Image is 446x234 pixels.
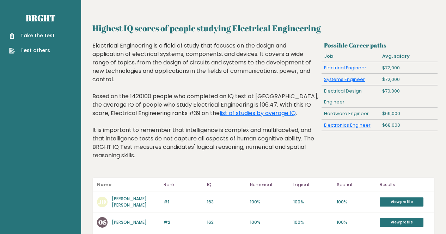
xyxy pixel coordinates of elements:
text: OS [98,218,106,226]
p: 100% [250,199,289,205]
p: #2 [164,219,203,226]
div: Electrical Engineering is a field of study that focuses on the design and application of electric... [92,42,319,170]
div: $68,000 [379,120,437,131]
a: Brght [26,12,55,24]
text: JD [98,198,106,206]
p: Results [380,181,430,189]
div: Avg. salary [379,51,437,62]
h2: Highest IQ scores of people studying Electrical Engineering [92,22,435,34]
a: View profile [380,218,423,227]
a: list of studies by average IQ [220,109,296,117]
p: Numerical [250,181,289,189]
p: 100% [250,219,289,226]
a: [PERSON_NAME] [112,219,147,225]
div: $72,000 [379,74,437,85]
h3: Possible Career paths [324,42,435,49]
p: Spatial [337,181,376,189]
div: Hardware Engineer [322,108,379,119]
a: Take the test [9,32,55,39]
p: #1 [164,199,203,205]
a: [PERSON_NAME] [PERSON_NAME] [112,196,147,208]
p: 100% [337,219,376,226]
div: $72,000 [379,62,437,74]
p: 100% [293,219,332,226]
a: Test others [9,47,55,54]
div: $69,000 [379,108,437,119]
p: 162 [207,219,246,226]
a: Systems Engineer [324,76,365,83]
div: $70,000 [379,86,437,108]
a: View profile [380,197,423,207]
p: 100% [293,199,332,205]
div: Electrical Design Engineer [322,86,379,108]
a: Electrical Engineer [324,64,366,71]
p: 100% [337,199,376,205]
div: Job [322,51,379,62]
b: Name [97,182,111,188]
p: Rank [164,181,203,189]
p: IQ [207,181,246,189]
p: Logical [293,181,332,189]
p: 163 [207,199,246,205]
a: Electronics Engineer [324,122,371,128]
